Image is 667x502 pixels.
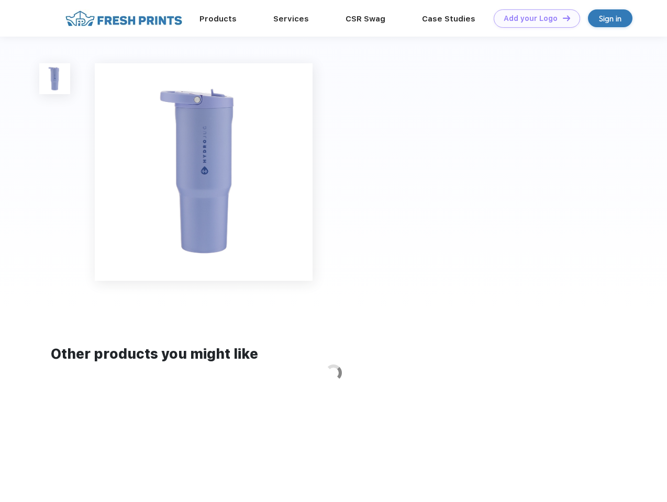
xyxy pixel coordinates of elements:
[599,13,621,25] div: Sign in
[51,344,616,364] div: Other products you might like
[62,9,185,28] img: fo%20logo%202.webp
[563,15,570,21] img: DT
[199,14,237,24] a: Products
[39,63,70,94] img: func=resize&h=100
[588,9,632,27] a: Sign in
[95,63,313,281] img: func=resize&h=640
[504,14,558,23] div: Add your Logo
